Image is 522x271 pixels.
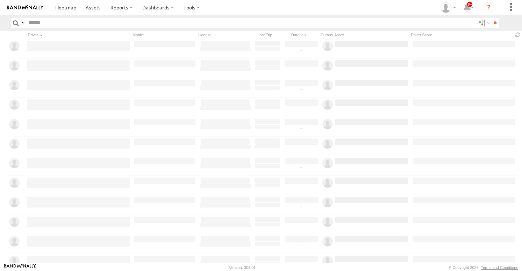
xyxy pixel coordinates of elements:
label: Search Query [20,18,26,28]
span: Refresh [514,31,522,38]
div: Last Trip [252,32,278,38]
div: Current Asset [319,32,406,38]
div: Zeyd Karahasanoglu [438,2,458,13]
div: Version: 308.01 [229,265,256,270]
div: Driver Score [409,32,511,38]
a: Terms and Conditions [481,265,518,270]
img: rand-logo.svg [7,5,43,10]
i: ? [483,2,494,13]
div: License [196,32,249,38]
label: Search Filter Options [476,18,491,28]
div: Click to Sort [26,32,128,38]
div: © Copyright 2025 - [449,265,518,270]
a: Visit our Website [4,264,36,271]
div: Mobile [131,32,194,38]
div: Duration [281,32,316,38]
